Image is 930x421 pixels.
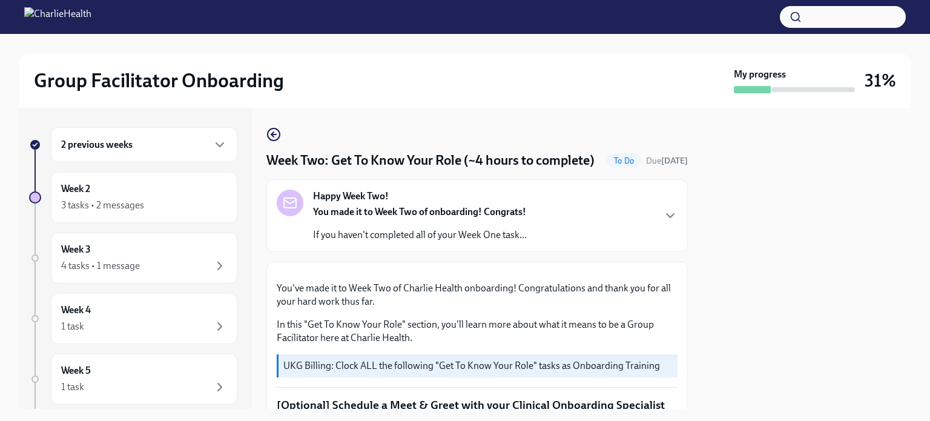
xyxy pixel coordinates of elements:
[313,206,526,217] strong: You made it to Week Two of onboarding! Congrats!
[61,259,140,273] div: 4 tasks • 1 message
[61,364,91,377] h6: Week 5
[29,293,237,344] a: Week 41 task
[29,172,237,223] a: Week 23 tasks • 2 messages
[661,156,688,166] strong: [DATE]
[277,282,678,308] p: You've made it to Week Two of Charlie Health onboarding! Congratulations and thank you for all yo...
[29,233,237,283] a: Week 34 tasks • 1 message
[266,151,595,170] h4: Week Two: Get To Know Your Role (~4 hours to complete)
[61,243,91,256] h6: Week 3
[61,138,133,151] h6: 2 previous weeks
[313,190,389,203] strong: Happy Week Two!
[61,182,90,196] h6: Week 2
[61,199,144,212] div: 3 tasks • 2 messages
[646,155,688,167] span: September 16th, 2025 08:00
[61,303,91,317] h6: Week 4
[646,156,688,166] span: Due
[51,127,237,162] div: 2 previous weeks
[865,70,896,91] h3: 31%
[313,228,527,242] p: If you haven't completed all of your Week One task...
[61,380,84,394] div: 1 task
[34,68,284,93] h2: Group Facilitator Onboarding
[607,156,641,165] span: To Do
[29,354,237,405] a: Week 51 task
[277,318,678,345] p: In this "Get To Know Your Role" section, you'll learn more about what it means to be a Group Faci...
[24,7,91,27] img: CharlieHealth
[277,397,678,413] p: [Optional] Schedule a Meet & Greet with your Clinical Onboarding Specialist
[283,359,673,373] p: UKG Billing: Clock ALL the following "Get To Know Your Role" tasks as Onboarding Training
[61,320,84,333] div: 1 task
[734,68,786,81] strong: My progress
